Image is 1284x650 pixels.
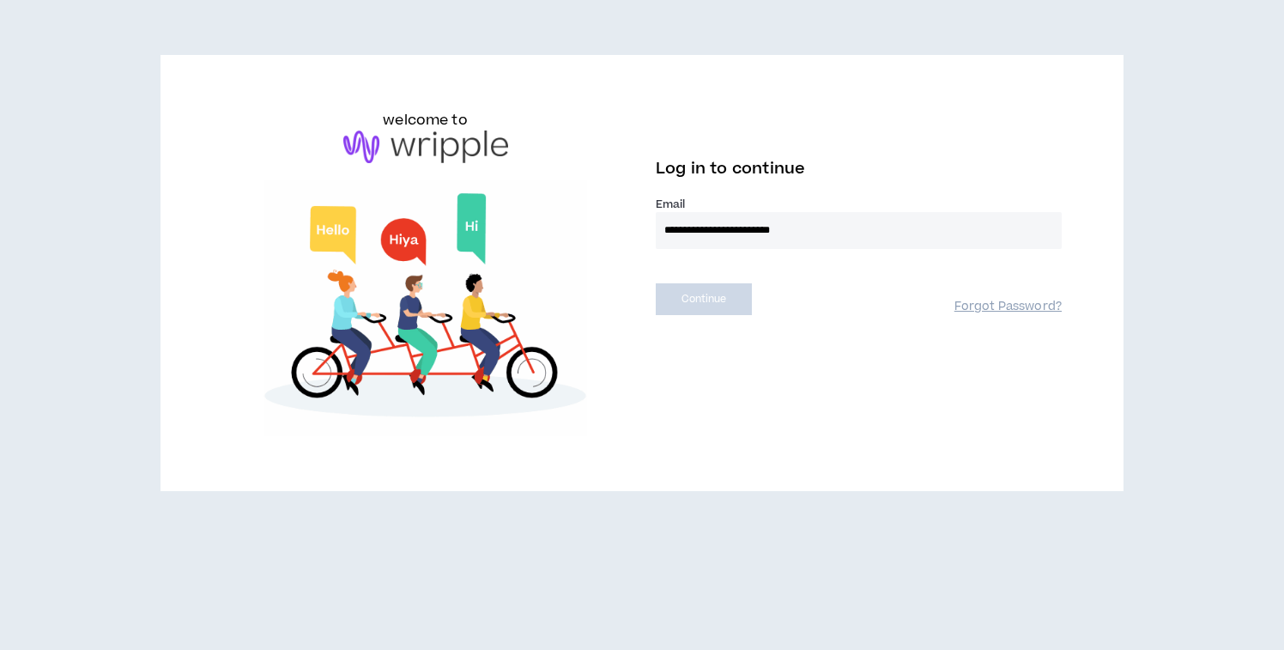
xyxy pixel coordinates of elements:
img: logo-brand.png [343,131,508,163]
a: Forgot Password? [954,299,1062,315]
label: Email [656,197,1062,212]
span: Log in to continue [656,158,805,179]
button: Continue [656,283,752,315]
h6: welcome to [383,110,468,131]
img: Welcome to Wripple [222,180,628,436]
